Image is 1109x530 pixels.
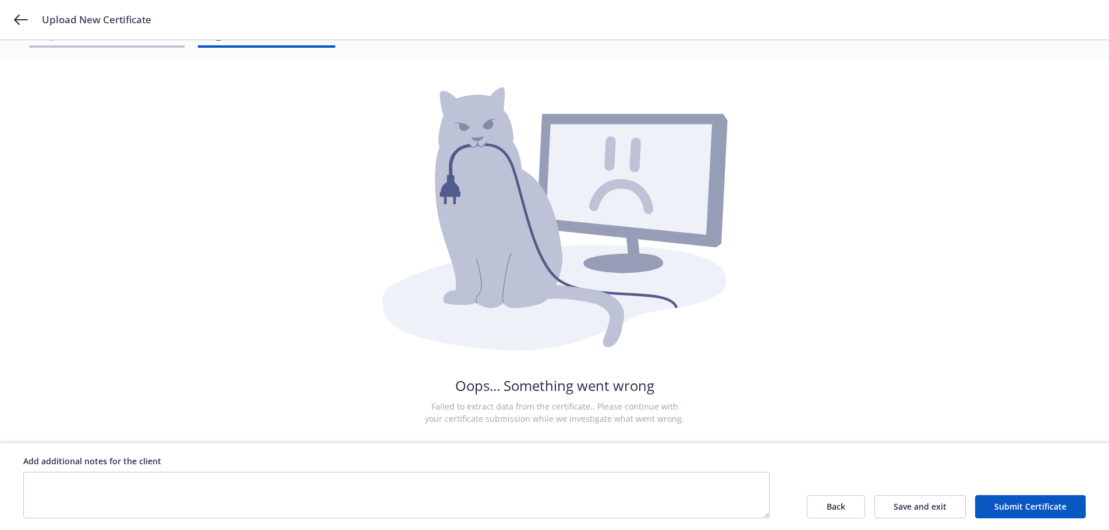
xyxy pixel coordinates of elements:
[42,13,151,27] span: Upload New Certificate
[975,495,1086,518] button: Submit Certificate
[455,376,654,396] h2: Oops... Something went wrong
[807,495,865,518] button: Back
[424,400,685,425] p: Failed to extract data from the certificate.. Please continue with your certificate submission wh...
[874,495,966,518] button: Save and exit
[23,455,770,467] div: Add additional notes for the client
